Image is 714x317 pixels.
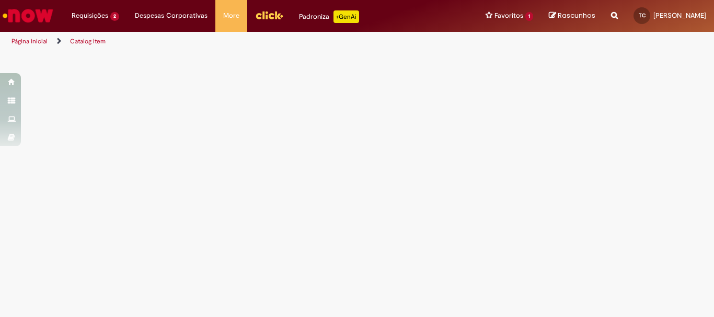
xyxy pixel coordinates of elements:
[494,10,523,21] span: Favoritos
[11,37,48,45] a: Página inicial
[525,12,533,21] span: 1
[549,11,595,21] a: Rascunhos
[333,10,359,23] p: +GenAi
[223,10,239,21] span: More
[299,10,359,23] div: Padroniza
[135,10,208,21] span: Despesas Corporativas
[70,37,106,45] a: Catalog Item
[72,10,108,21] span: Requisições
[558,10,595,20] span: Rascunhos
[1,5,55,26] img: ServiceNow
[653,11,706,20] span: [PERSON_NAME]
[110,12,119,21] span: 2
[639,12,646,19] span: TC
[255,7,283,23] img: click_logo_yellow_360x200.png
[8,32,468,51] ul: Trilhas de página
